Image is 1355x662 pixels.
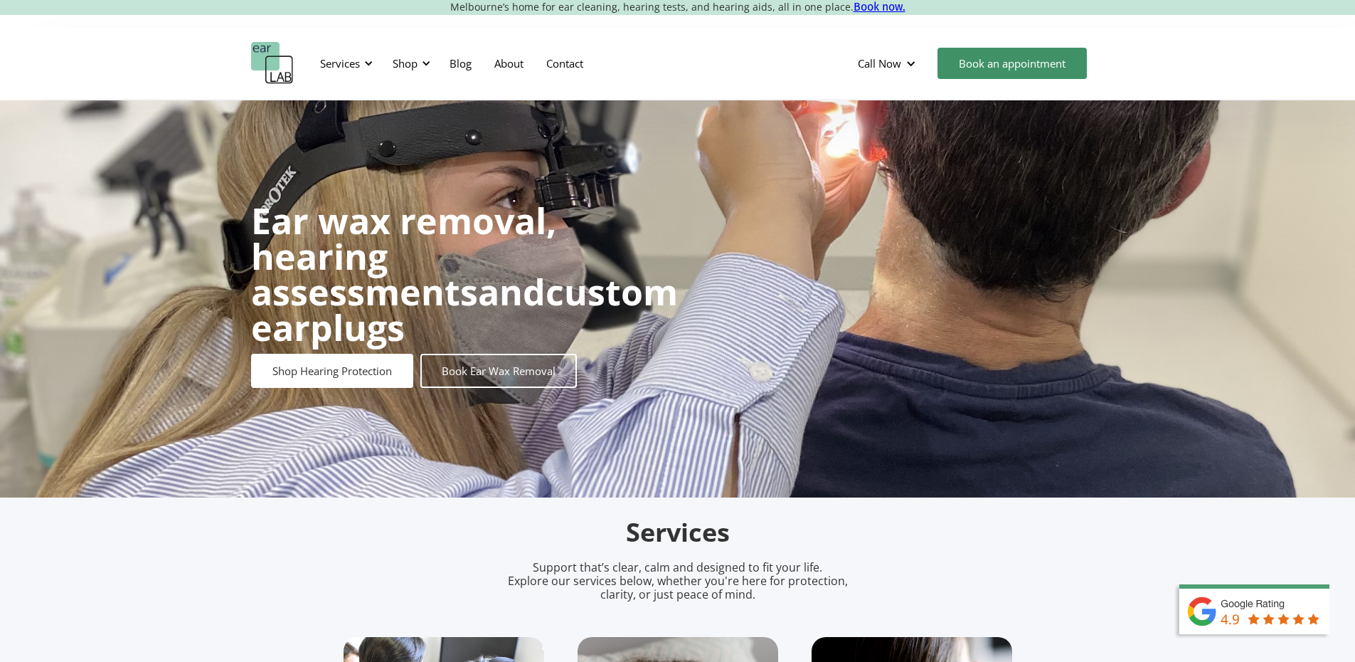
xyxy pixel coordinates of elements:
strong: custom earplugs [251,268,678,352]
div: Shop [384,42,435,85]
div: Shop [393,56,418,70]
div: Services [312,42,377,85]
div: Call Now [858,56,901,70]
a: Book an appointment [937,48,1087,79]
a: Book Ear Wax Removal [420,354,577,388]
p: Support that’s clear, calm and designed to fit your life. Explore our services below, whether you... [489,561,866,602]
div: Call Now [846,42,930,85]
a: home [251,42,294,85]
a: About [483,43,535,84]
h1: and [251,203,678,345]
a: Shop Hearing Protection [251,354,413,388]
div: Services [320,56,360,70]
strong: Ear wax removal, hearing assessments [251,196,556,316]
a: Blog [438,43,483,84]
a: Contact [535,43,595,84]
h2: Services [344,516,1012,550]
